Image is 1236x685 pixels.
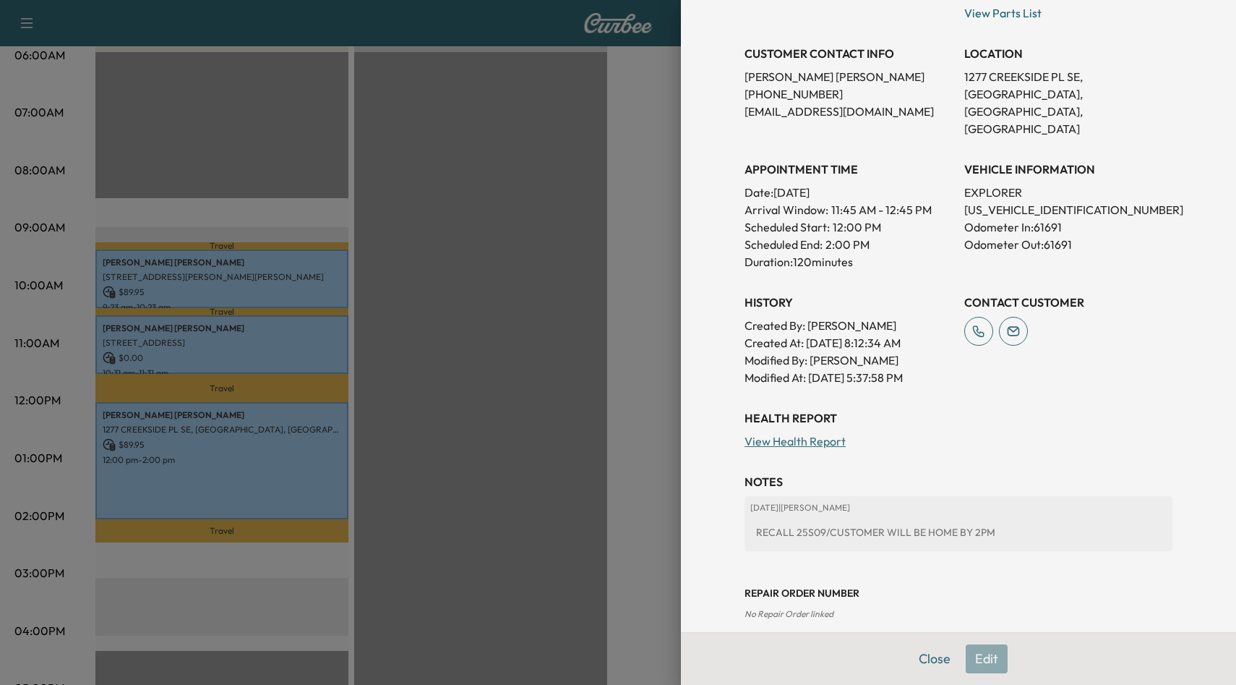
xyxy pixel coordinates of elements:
[825,236,870,253] p: 2:00 PM
[744,161,953,178] h3: APPOINTMENT TIME
[744,434,846,448] a: View Health Report
[744,85,953,103] p: [PHONE_NUMBER]
[964,161,1172,178] h3: VEHICLE INFORMATION
[744,253,953,271] p: Duration: 120 minutes
[964,236,1172,253] p: Odometer Out: 61691
[744,68,953,85] p: [PERSON_NAME] [PERSON_NAME]
[744,608,833,619] span: No Repair Order linked
[964,218,1172,236] p: Odometer In: 61691
[744,184,953,201] p: Date: [DATE]
[744,409,1172,427] h3: Health Report
[744,473,1172,490] h3: NOTES
[744,369,953,386] p: Modified At : [DATE] 5:37:58 PM
[831,201,932,218] span: 11:45 AM - 12:45 PM
[833,218,881,236] p: 12:00 PM
[909,644,960,673] button: Close
[744,218,830,236] p: Scheduled Start:
[750,502,1167,514] p: [DATE] | [PERSON_NAME]
[744,201,953,218] p: Arrival Window:
[964,201,1172,218] p: [US_VEHICLE_IDENTIFICATION_NUMBER]
[964,68,1172,137] p: 1277 CREEKSIDE PL SE, [GEOGRAPHIC_DATA], [GEOGRAPHIC_DATA], [GEOGRAPHIC_DATA]
[744,103,953,120] p: [EMAIL_ADDRESS][DOMAIN_NAME]
[744,45,953,62] h3: CUSTOMER CONTACT INFO
[964,184,1172,201] p: EXPLORER
[964,294,1172,311] h3: CONTACT CUSTOMER
[964,45,1172,62] h3: LOCATION
[744,317,953,334] p: Created By : [PERSON_NAME]
[750,519,1167,545] div: RECALL 25S09/CUSTOMER WILL BE HOME BY 2PM
[744,334,953,352] p: Created At : [DATE] 8:12:34 AM
[744,236,823,253] p: Scheduled End:
[744,352,953,369] p: Modified By : [PERSON_NAME]
[744,586,1172,600] h3: Repair Order number
[744,294,953,311] h3: History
